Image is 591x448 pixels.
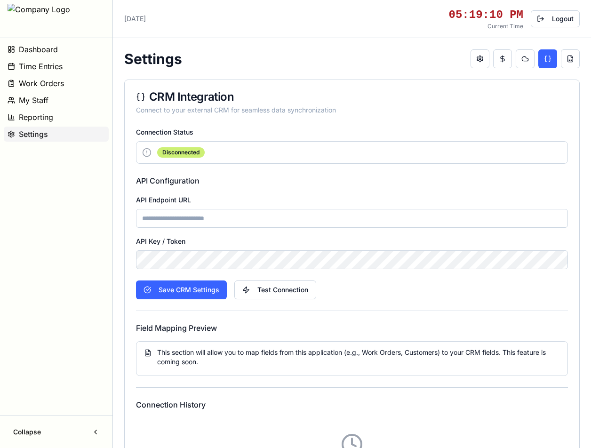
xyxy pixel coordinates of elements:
[531,10,580,27] button: Logout
[516,49,535,68] button: Weather
[136,237,185,245] label: API Key / Token
[136,196,191,204] label: API Endpoint URL
[538,49,557,68] button: CRM Integration
[449,23,523,30] p: Current Time
[561,49,580,68] button: Google Sheets
[124,50,182,67] h1: Settings
[19,112,53,123] span: Reporting
[4,42,109,57] button: Dashboard
[136,280,227,299] button: Save CRM Settings
[13,427,41,437] span: Collapse
[4,59,109,74] button: Time Entries
[136,175,568,186] h4: API Configuration
[19,95,48,106] span: My Staff
[136,105,568,115] div: Connect to your external CRM for seamless data synchronization
[124,14,146,24] p: [DATE]
[471,49,489,68] button: System Settings
[136,399,568,410] h4: Connection History
[19,61,63,72] span: Time Entries
[4,76,109,91] button: Work Orders
[136,322,568,334] h4: Field Mapping Preview
[8,4,70,34] img: Company Logo
[449,8,523,23] div: 05:19:10 PM
[8,424,105,440] button: Collapse
[4,127,109,142] button: Settings
[136,91,568,103] div: CRM Integration
[144,348,560,367] div: This section will allow you to map fields from this application (e.g., Work Orders, Customers) to...
[19,44,58,55] span: Dashboard
[493,49,512,68] button: Benefits & Pay
[4,110,109,125] button: Reporting
[136,128,193,136] label: Connection Status
[234,280,316,299] button: Test Connection
[4,93,109,108] button: My Staff
[19,128,48,140] span: Settings
[19,78,64,89] span: Work Orders
[157,147,205,158] div: disconnected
